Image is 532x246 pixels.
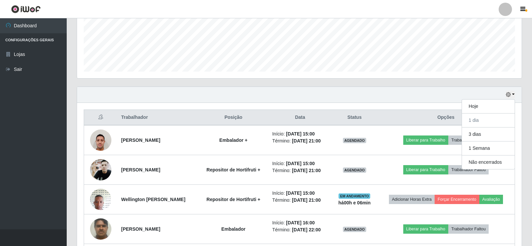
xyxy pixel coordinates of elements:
[206,167,260,172] strong: Repositor de Hortifruti +
[292,227,321,232] time: [DATE] 22:00
[198,110,268,125] th: Posição
[286,131,315,136] time: [DATE] 15:00
[448,224,489,234] button: Trabalhador Faltou
[272,190,328,197] li: Início:
[343,167,366,173] span: AGENDADO
[343,227,366,232] span: AGENDADO
[403,165,448,174] button: Liberar para Trabalho
[343,138,366,143] span: AGENDADO
[272,219,328,226] li: Início:
[121,167,160,172] strong: [PERSON_NAME]
[462,127,515,141] button: 3 dias
[90,126,111,154] img: 1749045235898.jpeg
[332,110,377,125] th: Status
[286,161,315,166] time: [DATE] 15:00
[268,110,332,125] th: Data
[121,226,160,232] strong: [PERSON_NAME]
[286,190,315,196] time: [DATE] 15:00
[90,156,111,184] img: 1730639416659.jpeg
[121,137,160,143] strong: [PERSON_NAME]
[462,141,515,155] button: 1 Semana
[292,197,321,203] time: [DATE] 21:00
[272,137,328,144] li: Término:
[377,110,515,125] th: Opções
[403,224,448,234] button: Liberar para Trabalho
[339,193,370,199] span: EM ANDAMENTO
[272,197,328,204] li: Término:
[462,155,515,169] button: Não encerrados
[272,160,328,167] li: Início:
[292,138,321,143] time: [DATE] 21:00
[448,165,489,174] button: Trabalhador Faltou
[272,130,328,137] li: Início:
[272,226,328,233] li: Término:
[11,5,41,13] img: CoreUI Logo
[117,110,198,125] th: Trabalhador
[90,185,111,213] img: 1741784309558.jpeg
[221,226,245,232] strong: Embalador
[403,135,448,145] button: Liberar para Trabalho
[389,195,435,204] button: Adicionar Horas Extra
[448,135,489,145] button: Trabalhador Faltou
[286,220,315,225] time: [DATE] 16:00
[435,195,479,204] button: Forçar Encerramento
[206,197,260,202] strong: Repositor de Hortifruti +
[121,197,185,202] strong: Wellington [PERSON_NAME]
[272,167,328,174] li: Término:
[462,114,515,127] button: 1 dia
[292,168,321,173] time: [DATE] 21:00
[90,215,111,243] img: 1752587880902.jpeg
[462,100,515,114] button: Hoje
[479,195,503,204] button: Avaliação
[339,200,371,205] strong: há 00 h e 06 min
[219,137,247,143] strong: Embalador +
